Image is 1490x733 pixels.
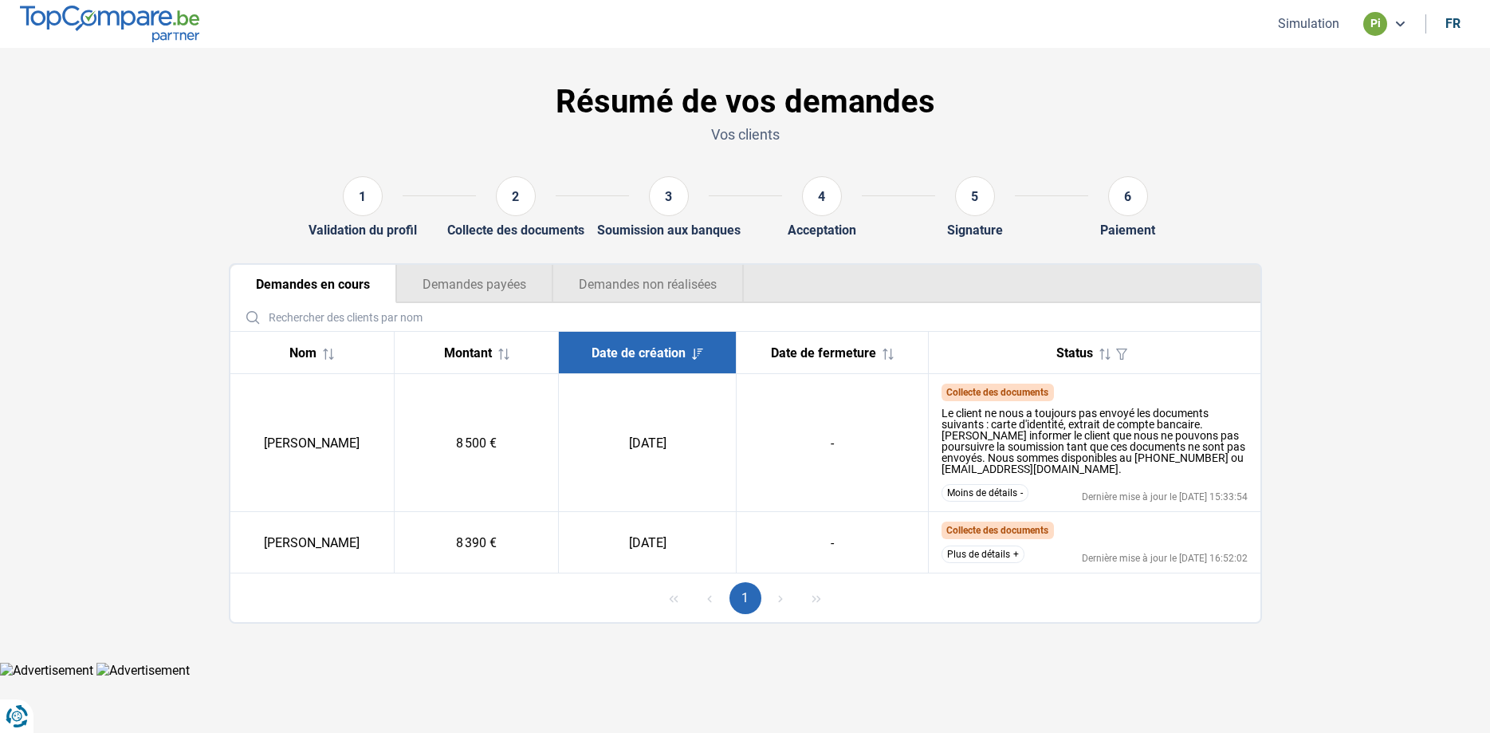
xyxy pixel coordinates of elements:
td: [PERSON_NAME] [230,512,395,573]
button: Simulation [1273,15,1344,32]
td: - [737,512,929,573]
button: Demandes payées [396,265,552,303]
td: [DATE] [559,374,737,512]
span: Nom [289,345,316,361]
div: Dernière mise à jour le [DATE] 16:52:02 [1082,554,1248,563]
div: 2 [496,176,536,216]
div: 6 [1108,176,1148,216]
button: Demandes en cours [230,265,396,303]
h1: Résumé de vos demandes [229,83,1262,121]
div: 3 [649,176,689,216]
td: 8 500 € [395,374,559,512]
span: Status [1056,345,1093,361]
span: Date de création [592,345,686,361]
div: Soumission aux banques [597,223,741,238]
div: Acceptation [788,223,856,238]
button: Previous Page [694,582,725,614]
button: Page 1 [729,582,761,614]
button: Moins de détails [942,484,1028,502]
span: Collecte des documents [946,525,1048,536]
span: Date de fermeture [771,345,876,361]
div: Signature [947,223,1003,238]
td: [DATE] [559,512,737,573]
img: Advertisement [96,663,190,678]
div: Le client ne nous a toujours pas envoyé les documents suivants : carte d'identité, extrait de com... [942,408,1248,475]
td: [PERSON_NAME] [230,374,395,512]
div: Dernière mise à jour le [DATE] 15:33:54 [1082,492,1248,502]
td: - [737,374,929,512]
div: Validation du profil [309,223,417,238]
div: 4 [802,176,842,216]
button: Last Page [800,582,832,614]
button: Next Page [765,582,796,614]
div: Paiement [1100,223,1155,238]
div: Collecte des documents [447,223,584,238]
button: First Page [658,582,690,614]
input: Rechercher des clients par nom [237,303,1254,331]
div: fr [1445,16,1461,31]
div: 1 [343,176,383,216]
span: Collecte des documents [946,387,1048,398]
p: Vos clients [229,124,1262,144]
div: pi [1363,12,1387,36]
img: TopCompare.be [20,6,199,41]
div: 5 [955,176,995,216]
span: Montant [444,345,492,361]
td: 8 390 € [395,512,559,573]
button: Demandes non réalisées [552,265,744,303]
button: Plus de détails [942,546,1024,563]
